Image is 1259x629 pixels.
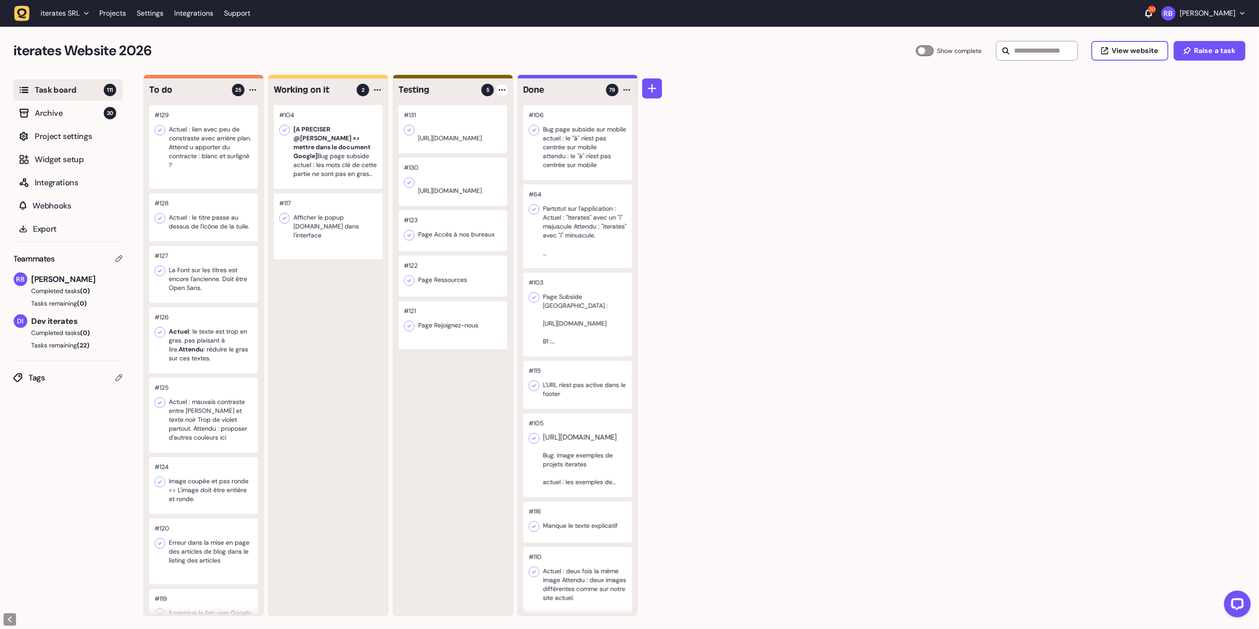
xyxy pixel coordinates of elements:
a: Projects [99,5,126,21]
span: Dev iterates [31,315,122,327]
span: (0) [77,299,87,307]
span: Task board [35,84,104,96]
span: 111 [104,84,116,96]
a: Integrations [174,5,213,21]
button: Archive20 [13,102,122,124]
button: Integrations [13,172,122,193]
span: 25 [235,86,241,94]
img: Rodolphe Balay [1161,6,1176,20]
p: [PERSON_NAME] [1180,9,1236,18]
span: Archive [35,107,104,119]
h4: Testing [399,84,475,96]
button: Completed tasks(0) [13,328,115,337]
span: 79 [609,86,615,94]
h4: To do [149,84,226,96]
span: Export [33,223,116,235]
span: (0) [80,329,90,337]
button: Project settings [13,126,122,147]
h4: Working on it [274,84,350,96]
span: Tags [29,372,115,384]
div: 20 [1148,5,1156,13]
a: Settings [137,5,163,21]
button: View website [1092,41,1169,61]
button: Tasks remaining(22) [13,341,122,350]
span: Show complete [937,45,982,56]
button: [PERSON_NAME] [1161,6,1245,20]
span: Widget setup [35,153,116,166]
span: 5 [486,86,489,94]
button: Completed tasks(0) [13,286,115,295]
img: Dev iterates [14,314,27,328]
span: (22) [77,341,90,349]
span: iterates SRL [41,9,80,18]
span: 20 [104,107,116,119]
span: Integrations [35,176,116,189]
button: Task board111 [13,79,122,101]
h4: Done [523,84,600,96]
span: Project settings [35,130,116,143]
button: Raise a task [1174,41,1246,61]
button: Export [13,218,122,240]
iframe: LiveChat chat widget [1217,587,1255,625]
span: [PERSON_NAME] [31,273,122,286]
button: Tasks remaining(0) [13,299,122,308]
span: View website [1112,47,1159,54]
h2: iterates Website 2026 [13,40,916,61]
span: 2 [362,86,365,94]
button: Widget setup [13,149,122,170]
img: Rodolphe Balay [14,273,27,286]
span: Teammates [13,253,55,265]
span: Raise a task [1194,47,1236,54]
span: (0) [80,287,90,295]
button: Webhooks [13,195,122,216]
a: Support [224,9,250,18]
span: Webhooks [33,200,116,212]
button: iterates SRL [14,5,94,21]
